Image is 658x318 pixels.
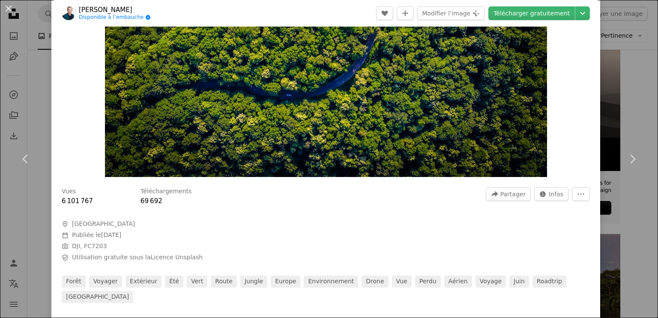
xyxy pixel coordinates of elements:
[397,6,414,20] button: Ajouter à la collection
[79,6,151,14] a: [PERSON_NAME]
[486,187,531,201] button: Partager cette image
[392,276,412,288] a: Vue
[62,6,75,20] img: Accéder au profil de Vlad Hilitanu
[304,276,358,288] a: environnement
[211,276,237,288] a: route
[549,188,563,201] span: Infos
[62,276,86,288] a: forêt
[476,276,506,288] a: voyage
[417,6,485,20] button: Modifier l’image
[240,276,267,288] a: jungle
[165,276,183,288] a: été
[62,187,76,196] h3: Vues
[72,220,135,228] span: [GEOGRAPHIC_DATA]
[101,231,121,238] time: 25 juin 2020 à 09:20:58 UTC+2
[376,6,393,20] button: J’aime
[141,187,191,196] h3: Téléchargements
[62,197,93,205] span: 6 101 767
[271,276,300,288] a: Europe
[607,118,658,200] a: Suivant
[126,276,162,288] a: extérieur
[534,187,568,201] button: Statistiques de cette image
[444,276,472,288] a: aérien
[79,14,151,21] a: Disponible à l’embauche
[72,231,121,238] span: Publiée le
[488,6,575,20] a: Télécharger gratuitement
[572,187,590,201] button: Plus d’actions
[509,276,529,288] a: Juin
[500,188,526,201] span: Partager
[532,276,566,288] a: roadtrip
[141,197,162,205] span: 69 692
[62,291,133,303] a: [GEOGRAPHIC_DATA]
[89,276,122,288] a: voyager
[575,6,590,20] button: Choisissez la taille de téléchargement
[362,276,388,288] a: drone
[151,254,203,261] a: Licence Unsplash
[72,242,107,251] button: DJI, FC7203
[187,276,207,288] a: vert
[415,276,441,288] a: perdu
[72,253,203,262] span: Utilisation gratuite sous la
